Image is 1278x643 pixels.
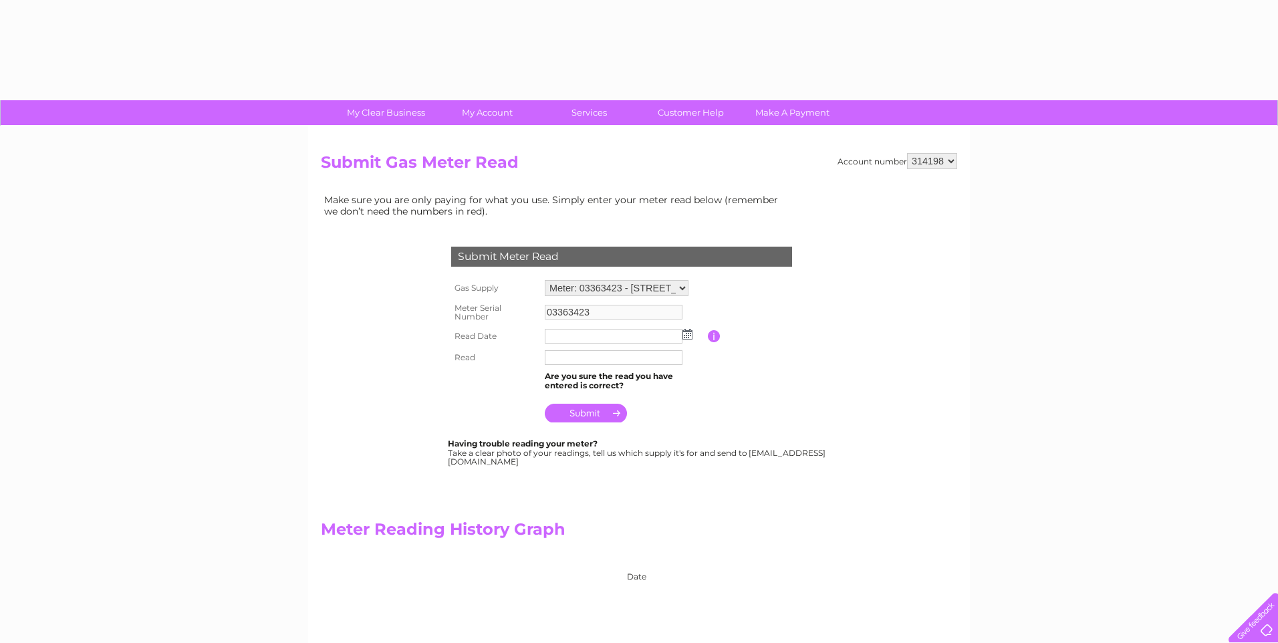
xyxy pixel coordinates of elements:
th: Meter Serial Number [448,299,541,326]
a: Customer Help [636,100,746,125]
a: Make A Payment [737,100,848,125]
a: Services [534,100,644,125]
a: My Account [432,100,543,125]
div: Submit Meter Read [451,247,792,267]
input: Submit [545,404,627,422]
input: Information [708,330,721,342]
th: Gas Supply [448,277,541,299]
div: Account number [838,153,957,169]
div: Take a clear photo of your readings, tell us which supply it's for and send to [EMAIL_ADDRESS][DO... [448,439,827,467]
img: ... [682,329,692,340]
div: Date [414,559,789,582]
th: Read Date [448,326,541,347]
h2: Submit Gas Meter Read [321,153,957,178]
h2: Meter Reading History Graph [321,520,789,545]
td: Are you sure the read you have entered is correct? [541,368,708,394]
a: My Clear Business [331,100,441,125]
b: Having trouble reading your meter? [448,438,598,448]
th: Read [448,347,541,368]
td: Make sure you are only paying for what you use. Simply enter your meter read below (remember we d... [321,191,789,219]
